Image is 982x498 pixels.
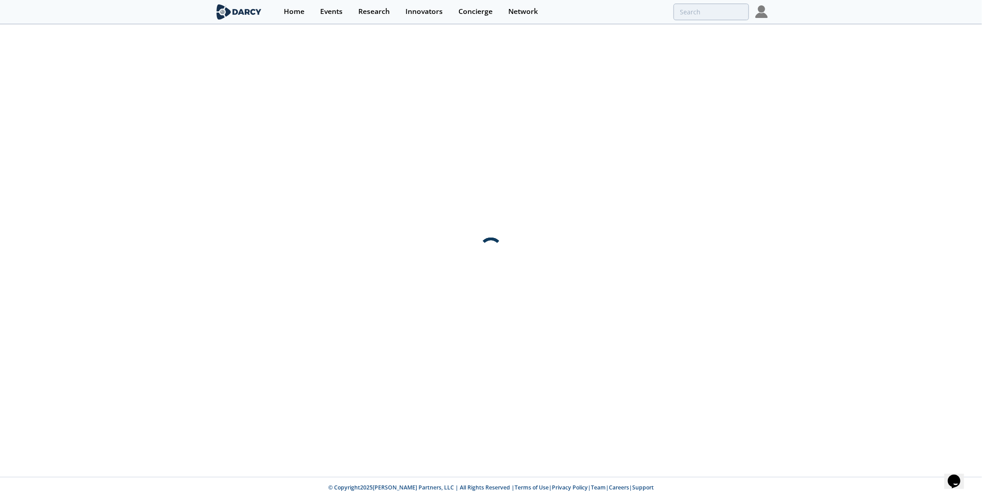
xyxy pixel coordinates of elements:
[591,484,606,491] a: Team
[284,8,304,15] div: Home
[405,8,443,15] div: Innovators
[515,484,549,491] a: Terms of Use
[609,484,629,491] a: Careers
[215,4,264,20] img: logo-wide.svg
[674,4,749,20] input: Advanced Search
[755,5,768,18] img: Profile
[358,8,390,15] div: Research
[632,484,654,491] a: Support
[508,8,538,15] div: Network
[320,8,343,15] div: Events
[159,484,823,492] p: © Copyright 2025 [PERSON_NAME] Partners, LLC | All Rights Reserved | | | | |
[458,8,493,15] div: Concierge
[944,462,973,489] iframe: chat widget
[552,484,588,491] a: Privacy Policy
